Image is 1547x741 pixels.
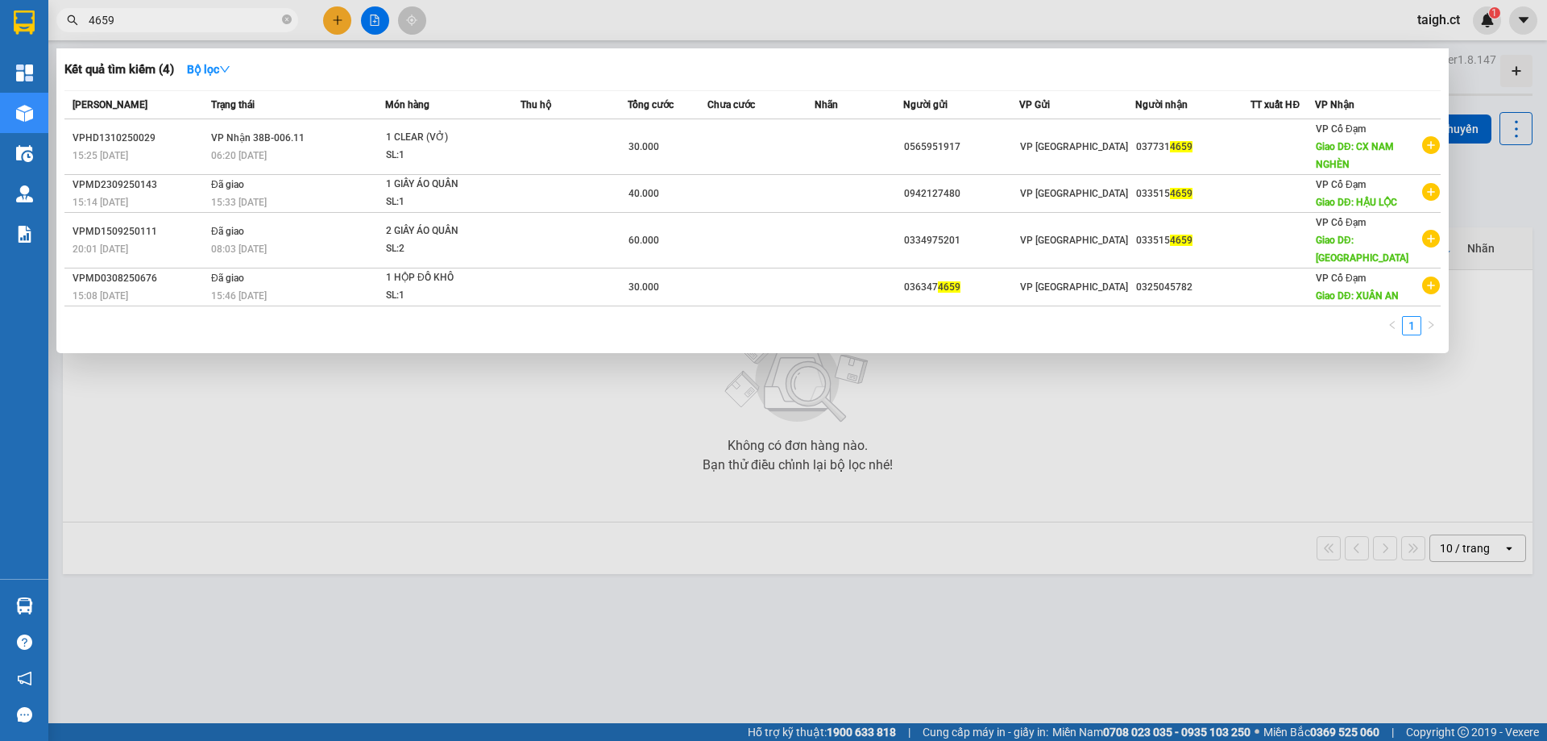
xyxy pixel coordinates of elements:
button: left [1383,316,1402,335]
span: Người nhận [1135,99,1188,110]
button: Bộ lọcdown [174,56,243,82]
span: 4659 [1170,235,1192,246]
span: 06:20 [DATE] [211,150,267,161]
div: 0942127480 [904,185,1018,202]
strong: Bộ lọc [187,63,230,76]
img: warehouse-icon [16,105,33,122]
span: Chưa cước [707,99,755,110]
span: VP [GEOGRAPHIC_DATA] [1020,188,1128,199]
span: 30.000 [628,281,659,293]
div: 033515 [1136,232,1250,249]
span: 60.000 [628,235,659,246]
span: 15:14 [DATE] [73,197,128,208]
span: left [1387,320,1397,330]
span: plus-circle [1422,183,1440,201]
span: 15:25 [DATE] [73,150,128,161]
div: 033515 [1136,185,1250,202]
li: 1 [1402,316,1421,335]
span: 08:03 [DATE] [211,244,267,255]
span: TT xuất HĐ [1250,99,1300,110]
input: Tìm tên, số ĐT hoặc mã đơn [89,11,279,29]
span: plus-circle [1422,136,1440,154]
a: 1 [1403,317,1421,335]
img: logo-vxr [14,10,35,35]
span: VP Nhận [1315,99,1354,110]
span: VP [GEOGRAPHIC_DATA] [1020,141,1128,152]
span: notification [17,671,32,686]
span: VP Gửi [1019,99,1050,110]
div: SL: 2 [386,240,507,258]
div: SL: 1 [386,194,507,211]
span: 15:08 [DATE] [73,290,128,302]
div: VPHD1310250029 [73,130,206,147]
span: Tổng cước [628,99,674,110]
span: Nhãn [815,99,838,110]
div: SL: 1 [386,147,507,164]
img: warehouse-icon [16,597,33,614]
div: 1 HỘP ĐỒ KHÔ [386,269,507,287]
span: VP [GEOGRAPHIC_DATA] [1020,281,1128,293]
span: 4659 [938,281,960,293]
div: 0325045782 [1136,279,1250,296]
span: 4659 [1170,141,1192,152]
span: VP Nhận 38B-006.11 [211,132,305,144]
span: plus-circle [1422,277,1440,294]
span: 30.000 [628,141,659,152]
span: message [17,707,32,722]
span: 4659 [1170,188,1192,199]
span: VP Cổ Đạm [1316,123,1366,135]
span: Người gửi [903,99,948,110]
div: 1 CLEAR (VỞ) [386,129,507,147]
div: 037731 [1136,139,1250,156]
span: 40.000 [628,188,659,199]
span: VP [GEOGRAPHIC_DATA] [1020,235,1128,246]
span: 15:46 [DATE] [211,290,267,302]
span: Đã giao [211,226,244,237]
div: 2 GIẤY ÁO QUẦN [386,223,507,240]
img: warehouse-icon [16,185,33,202]
span: 15:33 [DATE] [211,197,267,208]
span: plus-circle [1422,230,1440,248]
div: 0565951917 [904,139,1018,156]
div: VPMD1509250111 [73,223,206,240]
span: close-circle [282,15,292,24]
img: solution-icon [16,226,33,243]
span: search [67,15,78,26]
span: Đã giao [211,179,244,190]
span: Món hàng [385,99,429,110]
span: Giao DĐ: CX NAM NGHÈN [1316,141,1394,170]
span: [PERSON_NAME] [73,99,147,110]
span: right [1426,320,1436,330]
div: 036347 [904,279,1018,296]
img: warehouse-icon [16,145,33,162]
img: dashboard-icon [16,65,33,81]
div: 1 GIẤY ÁO QUẦN [386,176,507,194]
span: Thu hộ [521,99,551,110]
span: Đã giao [211,273,244,284]
button: right [1421,316,1441,335]
span: VP Cổ Đạm [1316,273,1366,284]
span: question-circle [17,635,32,650]
span: 20:01 [DATE] [73,244,128,255]
h3: Kết quả tìm kiếm ( 4 ) [64,61,174,78]
div: 0334975201 [904,232,1018,249]
div: VPMD0308250676 [73,270,206,287]
div: SL: 1 [386,287,507,305]
span: VP Cổ Đạm [1316,179,1366,190]
span: VP Cổ Đạm [1316,217,1366,228]
span: close-circle [282,13,292,28]
span: down [219,64,230,75]
span: Giao DĐ: XUÂN AN [1316,290,1399,302]
div: VPMD2309250143 [73,177,206,194]
li: Next Page [1421,316,1441,335]
span: Trạng thái [211,99,255,110]
li: Previous Page [1383,316,1402,335]
span: Giao DĐ: [GEOGRAPHIC_DATA] [1316,235,1408,264]
span: Giao DĐ: HẬU LỘC [1316,197,1397,208]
